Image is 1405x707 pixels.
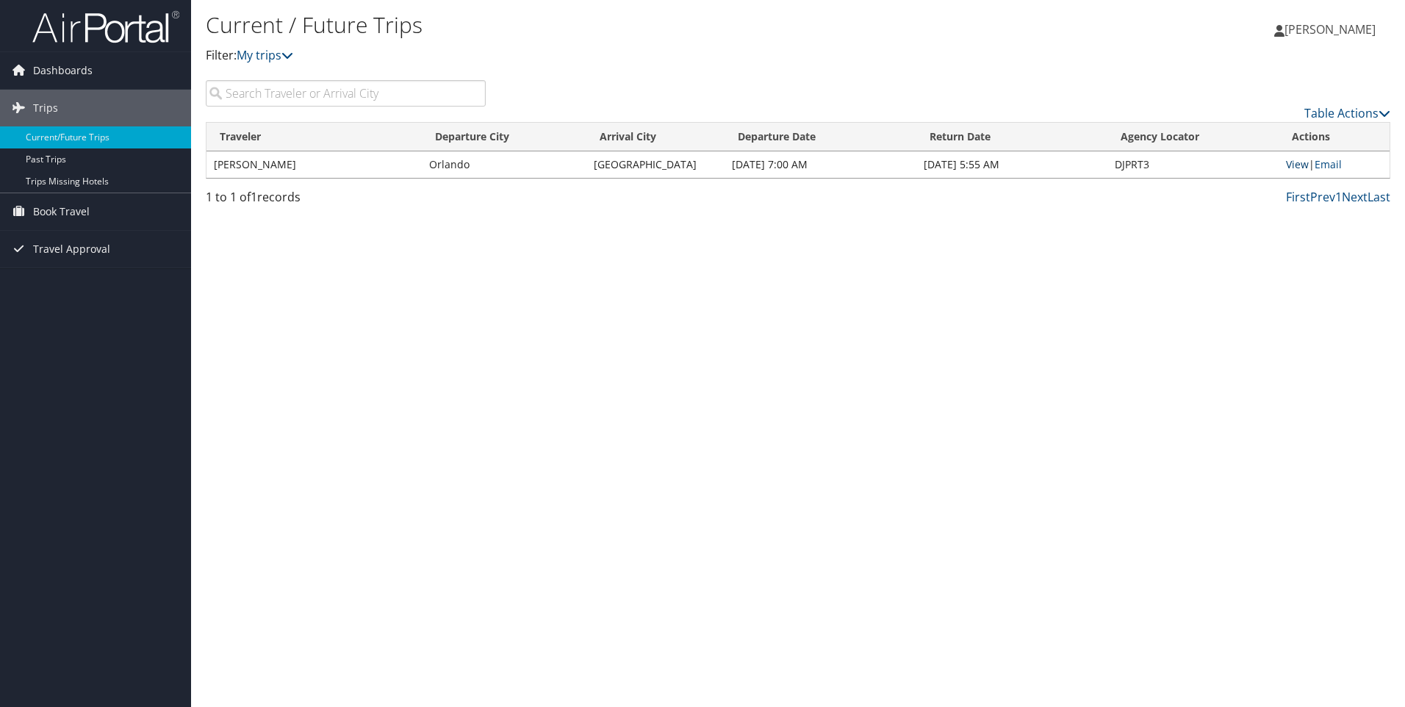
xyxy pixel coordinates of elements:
a: 1 [1335,189,1342,205]
span: Dashboards [33,52,93,89]
a: Next [1342,189,1368,205]
a: My trips [237,47,293,63]
a: [PERSON_NAME] [1274,7,1390,51]
td: Orlando [422,151,586,178]
span: 1 [251,189,257,205]
td: [PERSON_NAME] [206,151,422,178]
td: [DATE] 7:00 AM [725,151,916,178]
span: Trips [33,90,58,126]
span: Travel Approval [33,231,110,268]
th: Agency Locator: activate to sort column ascending [1107,123,1278,151]
span: Book Travel [33,193,90,230]
th: Traveler: activate to sort column ascending [206,123,422,151]
td: DJPRT3 [1107,151,1278,178]
th: Actions [1279,123,1390,151]
td: [DATE] 5:55 AM [916,151,1108,178]
th: Departure City: activate to sort column ascending [422,123,586,151]
input: Search Traveler or Arrival City [206,80,486,107]
th: Departure Date: activate to sort column descending [725,123,916,151]
a: View [1286,157,1309,171]
span: [PERSON_NAME] [1284,21,1376,37]
td: | [1279,151,1390,178]
p: Filter: [206,46,996,65]
div: 1 to 1 of records [206,188,486,213]
th: Return Date: activate to sort column ascending [916,123,1108,151]
img: airportal-logo.png [32,10,179,44]
th: Arrival City: activate to sort column ascending [586,123,725,151]
td: [GEOGRAPHIC_DATA] [586,151,725,178]
h1: Current / Future Trips [206,10,996,40]
a: Table Actions [1304,105,1390,121]
a: First [1286,189,1310,205]
a: Email [1315,157,1342,171]
a: Prev [1310,189,1335,205]
a: Last [1368,189,1390,205]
